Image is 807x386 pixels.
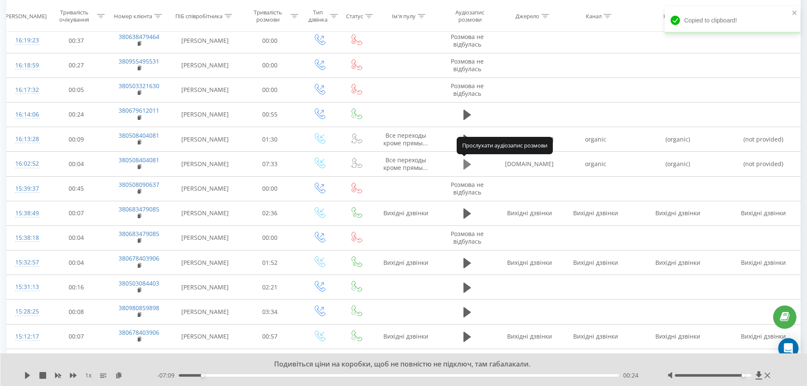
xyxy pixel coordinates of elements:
td: [PERSON_NAME] [171,300,239,324]
td: [DOMAIN_NAME] [496,127,563,152]
div: 16:19:23 [15,32,37,49]
td: 01:30 [239,127,301,152]
span: Розмова не відбулась [451,33,484,48]
td: 00:57 [239,324,301,349]
a: 380503084403 [119,279,159,287]
a: 380980859898 [119,304,159,312]
a: 380679612011 [119,106,159,114]
td: 00:09 [46,127,107,152]
td: [PERSON_NAME] [171,324,239,349]
td: Вихідні дзвінки [374,250,438,275]
div: Джерело [516,12,539,19]
a: 380503321630 [119,82,159,90]
td: 00:07 [46,324,107,349]
a: 380955495531 [119,57,159,65]
a: 380683479085 [119,230,159,238]
td: [DOMAIN_NAME] [496,152,563,176]
td: 00:27 [46,53,107,78]
div: Accessibility label [201,374,204,377]
div: ПІБ співробітника [175,12,222,19]
td: 00:04 [46,225,107,250]
td: [PERSON_NAME] [171,78,239,102]
span: 00:24 [623,371,638,380]
td: [PERSON_NAME] [171,275,239,300]
td: 00:07 [46,201,107,225]
div: 15:32:57 [15,254,37,271]
td: 00:16 [46,275,107,300]
td: organic [563,152,629,176]
a: 380508090637 [119,181,159,189]
td: [PERSON_NAME] [171,28,239,53]
td: [PERSON_NAME] [171,102,239,127]
td: [PERSON_NAME] [171,349,239,373]
a: 380678403906 [119,254,159,262]
div: Аудіозапис розмови [445,9,494,23]
div: Copied to clipboard! [665,7,800,34]
a: 380683479085 [119,205,159,213]
td: organic [563,127,629,152]
td: [PERSON_NAME] [171,250,239,275]
td: (organic) [629,152,727,176]
div: 16:18:59 [15,57,37,74]
td: 00:00 [239,78,301,102]
div: 15:05:41 [15,353,37,369]
div: 15:38:49 [15,205,37,222]
div: [PERSON_NAME] [4,12,47,19]
td: 00:00 [239,53,301,78]
td: Вихідні дзвінки [629,324,727,349]
span: Розмова не відбулась [451,181,484,196]
td: 00:24 [46,102,107,127]
td: 00:45 [46,176,107,201]
span: Все переходы кроме прямы... [383,156,428,172]
a: 380678403906 [119,328,159,336]
td: 02:36 [239,201,301,225]
td: [PERSON_NAME] [171,225,239,250]
div: 15:28:25 [15,303,37,320]
td: Вихідні дзвінки [727,250,800,275]
td: 19:06 [239,349,301,373]
td: Вихідні дзвінки [629,250,727,275]
td: 00:55 [239,102,301,127]
td: 02:21 [239,275,301,300]
div: Тривалість розмови [247,9,289,23]
div: Тип дзвінка [308,9,328,23]
td: Вихідні дзвінки [374,324,438,349]
td: 00:04 [46,152,107,176]
td: [PERSON_NAME] [171,127,239,152]
td: [PERSON_NAME] [171,201,239,225]
div: Номер клієнта [114,12,152,19]
td: [PERSON_NAME] [171,53,239,78]
span: Все переходы кроме прямы... [383,131,428,147]
div: Кампанія [663,12,688,19]
div: 16:14:06 [15,106,37,123]
div: 15:31:13 [15,279,37,295]
td: Вихідні дзвінки [563,250,629,275]
div: Прослухати аудіозапис розмови [457,137,553,154]
td: 07:33 [239,152,301,176]
span: - 07:09 [157,371,179,380]
td: 00:00 [239,176,301,201]
div: Ім'я пулу [392,12,416,19]
td: Вихідні дзвінки [629,201,727,225]
div: 15:38:18 [15,230,37,246]
div: Open Intercom Messenger [778,338,799,358]
td: Вихідні дзвінки [727,201,800,225]
td: Вихідні дзвінки [496,201,563,225]
span: Розмова не відбулась [451,82,484,97]
td: Вихідні дзвінки [496,250,563,275]
div: 16:13:28 [15,131,37,147]
td: 00:00 [239,225,301,250]
td: 03:34 [239,300,301,324]
div: 16:02:52 [15,156,37,172]
button: close [792,9,798,17]
td: 00:13 [46,349,107,373]
td: Вихідні дзвінки [496,324,563,349]
td: [PERSON_NAME] [171,176,239,201]
div: Подивіться ціни на коробки, щоб не повністю не підключ, там габалакали. [99,360,698,369]
td: 00:37 [46,28,107,53]
span: 1 x [85,371,92,380]
a: 380638479464 [119,33,159,41]
a: 380508404081 [119,156,159,164]
div: 16:17:32 [15,82,37,98]
span: Розмова не відбулась [451,57,484,73]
